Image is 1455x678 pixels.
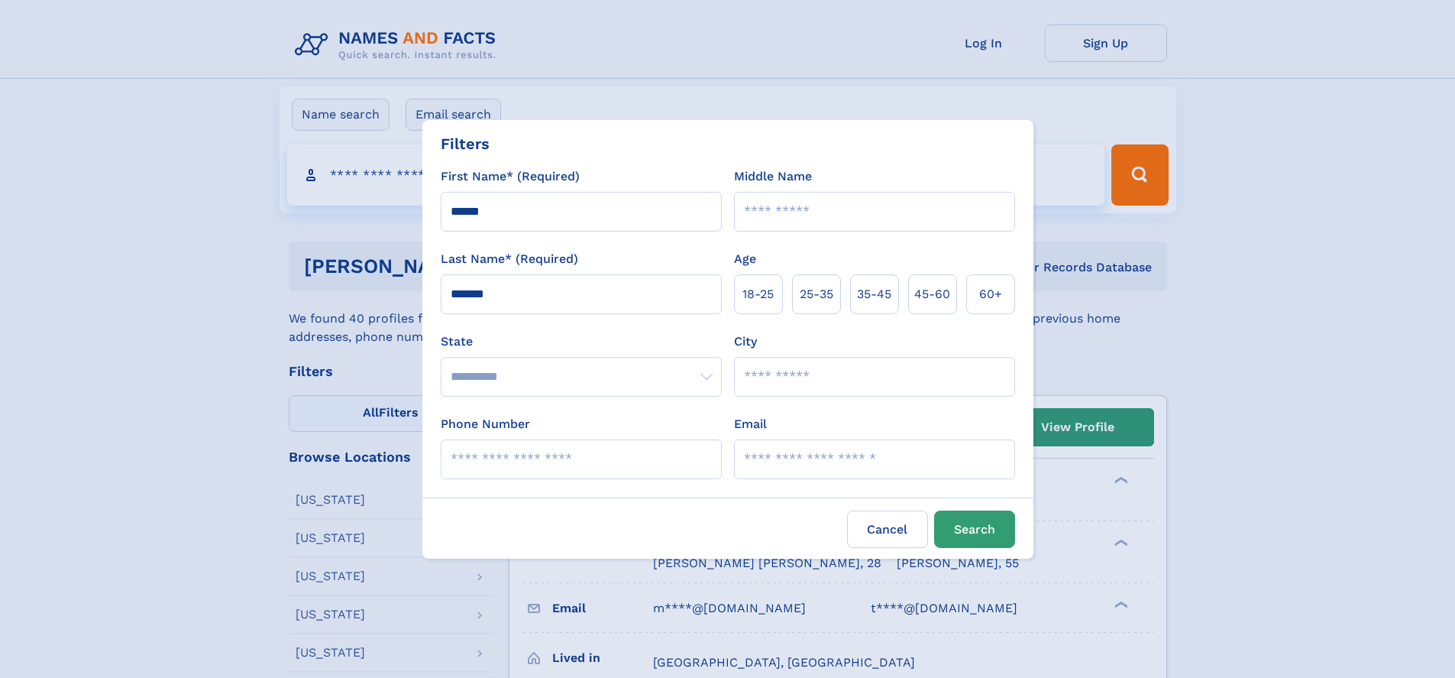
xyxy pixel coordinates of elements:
label: Phone Number [441,415,530,433]
label: City [734,333,757,351]
span: 25‑35 [800,285,833,303]
label: Last Name* (Required) [441,250,578,268]
label: Middle Name [734,167,812,186]
label: First Name* (Required) [441,167,580,186]
label: Cancel [847,511,928,548]
label: Age [734,250,756,268]
label: Email [734,415,767,433]
span: 60+ [979,285,1002,303]
button: Search [934,511,1015,548]
div: Filters [441,132,490,155]
span: 45‑60 [914,285,950,303]
span: 18‑25 [742,285,774,303]
label: State [441,333,722,351]
span: 35‑45 [857,285,891,303]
